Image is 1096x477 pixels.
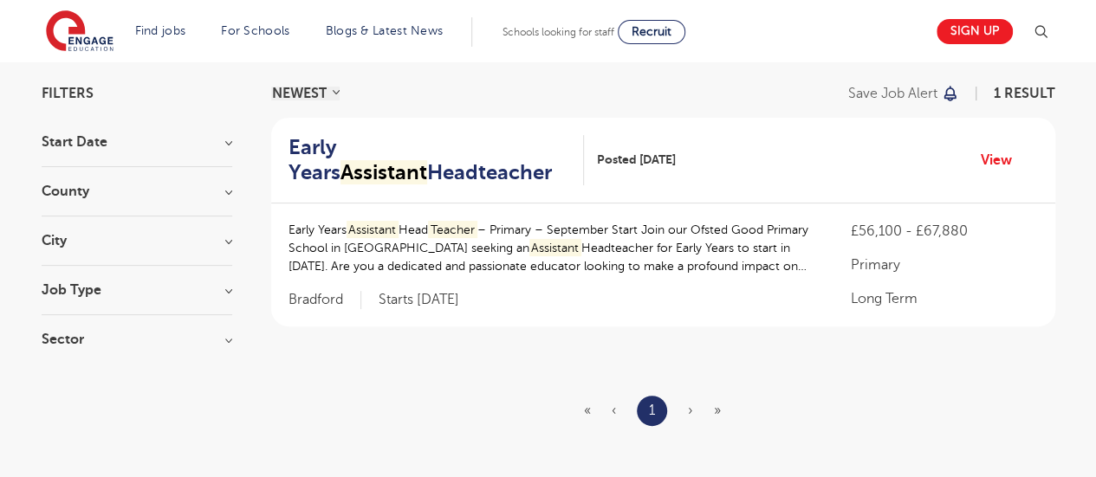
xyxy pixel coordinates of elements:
[135,24,186,37] a: Find jobs
[848,87,960,100] button: Save job alert
[42,332,232,346] h3: Sector
[326,24,444,37] a: Blogs & Latest News
[347,221,399,239] mark: Assistant
[649,399,655,422] a: 1
[503,26,614,38] span: Schools looking for staff
[42,234,232,248] h3: City
[42,87,94,100] span: Filters
[340,160,427,184] mark: Assistant
[289,221,816,275] p: Early Years Head – Primary – September Start Join our Ofsted Good Primary School in [GEOGRAPHIC_D...
[714,403,721,418] span: »
[46,10,113,54] img: Engage Education
[850,288,1037,309] p: Long Term
[994,86,1055,101] span: 1 result
[618,20,685,44] a: Recruit
[428,221,477,239] mark: Teacher
[289,135,585,185] a: Early YearsAssistantHeadteacher
[597,151,676,169] span: Posted [DATE]
[289,135,571,185] h2: Early Years Headteacher
[42,135,232,149] h3: Start Date
[850,255,1037,275] p: Primary
[937,19,1013,44] a: Sign up
[632,25,671,38] span: Recruit
[584,403,591,418] span: «
[850,221,1037,242] p: £56,100 - £67,880
[42,283,232,297] h3: Job Type
[221,24,289,37] a: For Schools
[981,149,1025,171] a: View
[612,403,616,418] span: ‹
[379,291,459,309] p: Starts [DATE]
[42,184,232,198] h3: County
[848,87,937,100] p: Save job alert
[289,291,361,309] span: Bradford
[688,403,693,418] span: ›
[529,239,582,257] mark: Assistant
